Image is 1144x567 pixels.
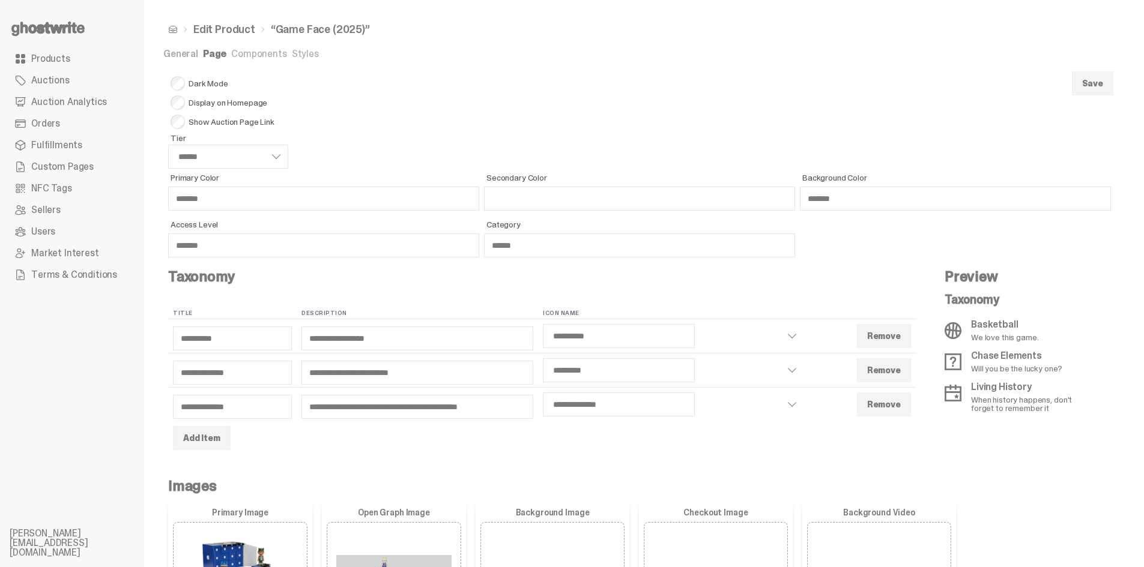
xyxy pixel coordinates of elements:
[10,242,135,264] a: Market Interest
[486,220,795,229] span: Category
[171,115,288,129] span: Show Auction Page Link
[171,95,185,110] input: Display on Homepage
[945,293,1092,305] p: Taxonomy
[31,97,107,107] span: Auction Analytics
[480,508,625,517] label: Background Image
[171,115,185,129] input: Show Auction Page Link
[945,269,1092,284] h4: Preview
[857,358,911,382] button: Remove
[31,184,72,193] span: NFC Tags
[31,205,61,215] span: Sellers
[171,173,479,182] span: Primary Color
[10,156,135,178] a: Custom Pages
[10,221,135,242] a: Users
[31,162,94,172] span: Custom Pages
[644,508,788,517] label: Checkout Image
[171,220,479,229] span: Access Level
[10,529,154,557] li: [PERSON_NAME][EMAIL_ADDRESS][DOMAIN_NAME]
[857,392,911,416] button: Remove
[31,76,70,85] span: Auctions
[173,426,231,450] button: Add Item
[971,351,1062,361] p: Chase Elements
[231,47,286,60] a: Components
[31,248,99,258] span: Market Interest
[31,227,55,236] span: Users
[971,333,1038,341] p: We love this game.
[292,47,319,60] a: Styles
[31,54,70,64] span: Products
[971,364,1062,373] p: Will you be the lucky one?
[1072,71,1113,95] button: Save
[10,91,135,113] a: Auction Analytics
[486,173,795,182] span: Secondary Color
[971,395,1092,412] p: When history happens, don't forget to remember it
[10,48,135,70] a: Products
[297,308,538,319] th: Description
[10,264,135,286] a: Terms & Conditions
[168,269,916,284] h4: Taxonomy
[857,324,911,348] button: Remove
[173,508,307,517] label: Primary Image
[171,76,185,91] input: Dark Mode
[168,187,479,211] input: Primary Color
[10,134,135,156] a: Fulfillments
[31,270,117,280] span: Terms & Conditions
[800,187,1111,211] input: Background Color
[10,70,135,91] a: Auctions
[10,178,135,199] a: NFC Tags
[168,308,297,319] th: Title
[168,145,288,169] select: Tier
[31,140,82,150] span: Fulfillments
[802,173,1111,182] span: Background Color
[10,199,135,221] a: Sellers
[807,508,951,517] label: Background Video
[971,382,1092,392] p: Living History
[193,24,255,35] a: Edit Product
[171,76,288,91] span: Dark Mode
[171,95,288,110] span: Display on Homepage
[484,187,795,211] input: Secondary Color
[327,508,461,517] label: Open Graph Image
[203,47,226,60] a: Page
[163,47,198,60] a: General
[971,320,1038,329] p: Basketball
[168,479,1111,493] h4: Images
[255,24,370,35] li: “Game Face (2025)”
[168,233,479,257] input: Access Level
[484,233,795,257] input: Category
[171,134,288,142] span: Tier
[10,113,135,134] a: Orders
[538,308,808,319] th: Icon Name
[31,119,60,128] span: Orders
